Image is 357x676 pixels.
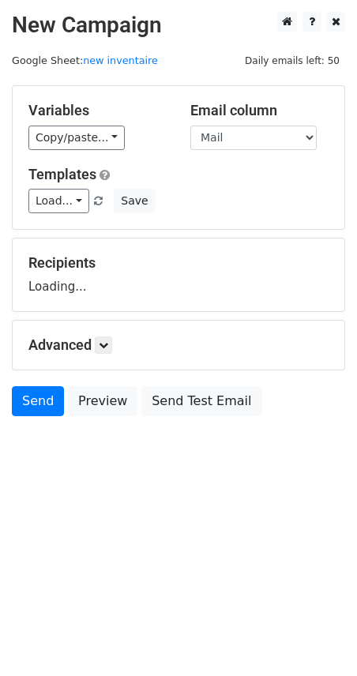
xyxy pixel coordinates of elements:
[12,386,64,416] a: Send
[28,189,89,213] a: Load...
[28,254,329,295] div: Loading...
[114,189,155,213] button: Save
[28,254,329,272] h5: Recipients
[28,336,329,354] h5: Advanced
[239,52,345,69] span: Daily emails left: 50
[12,54,158,66] small: Google Sheet:
[190,102,329,119] h5: Email column
[141,386,261,416] a: Send Test Email
[68,386,137,416] a: Preview
[239,54,345,66] a: Daily emails left: 50
[83,54,158,66] a: new inventaire
[28,126,125,150] a: Copy/paste...
[28,102,167,119] h5: Variables
[12,12,345,39] h2: New Campaign
[28,166,96,182] a: Templates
